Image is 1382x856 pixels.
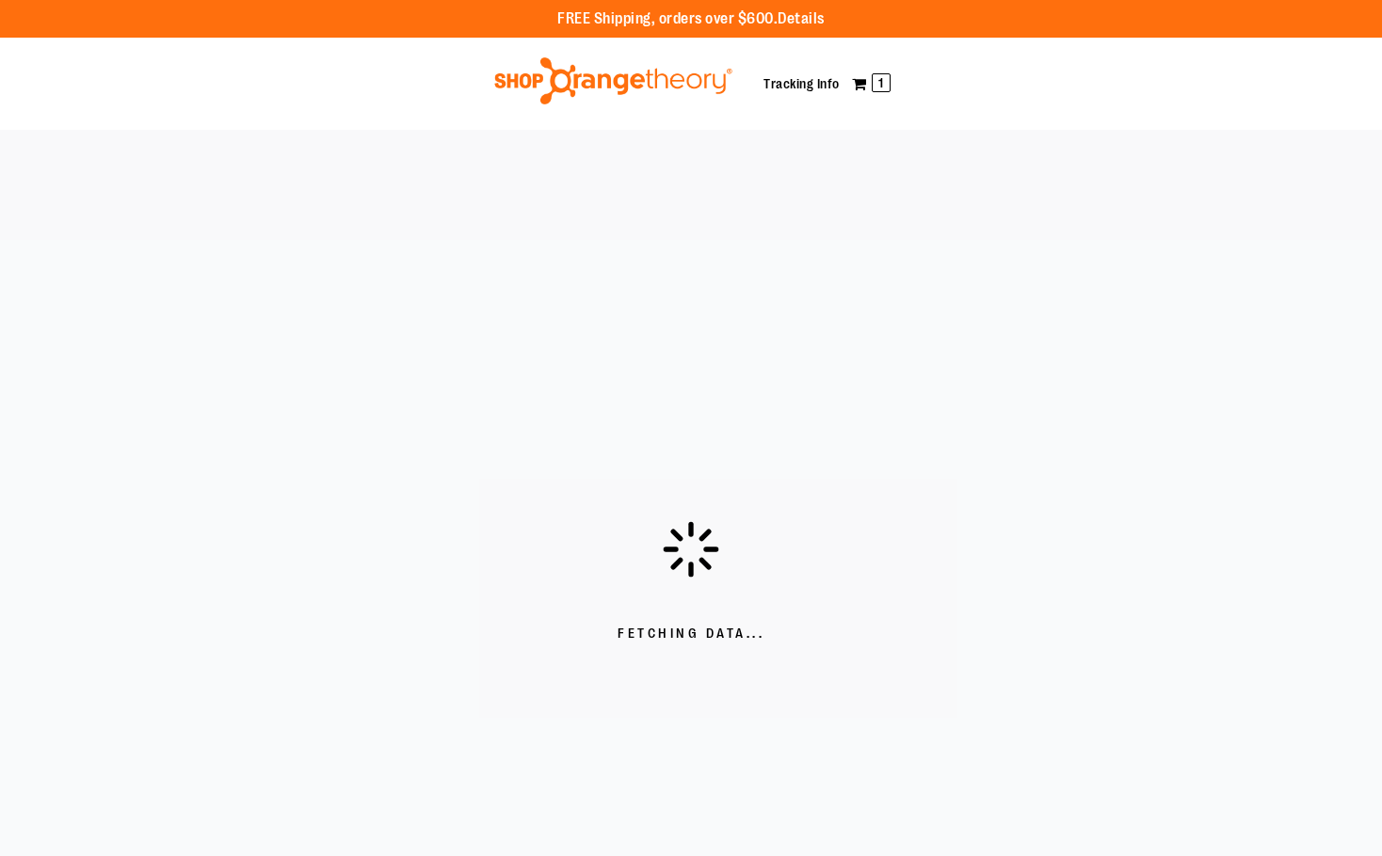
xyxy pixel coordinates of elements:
[557,8,825,30] p: FREE Shipping, orders over $600.
[491,57,735,104] img: Shop Orangetheory
[778,10,825,27] a: Details
[872,73,891,92] span: 1
[763,76,840,91] a: Tracking Info
[618,625,764,643] span: Fetching Data...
